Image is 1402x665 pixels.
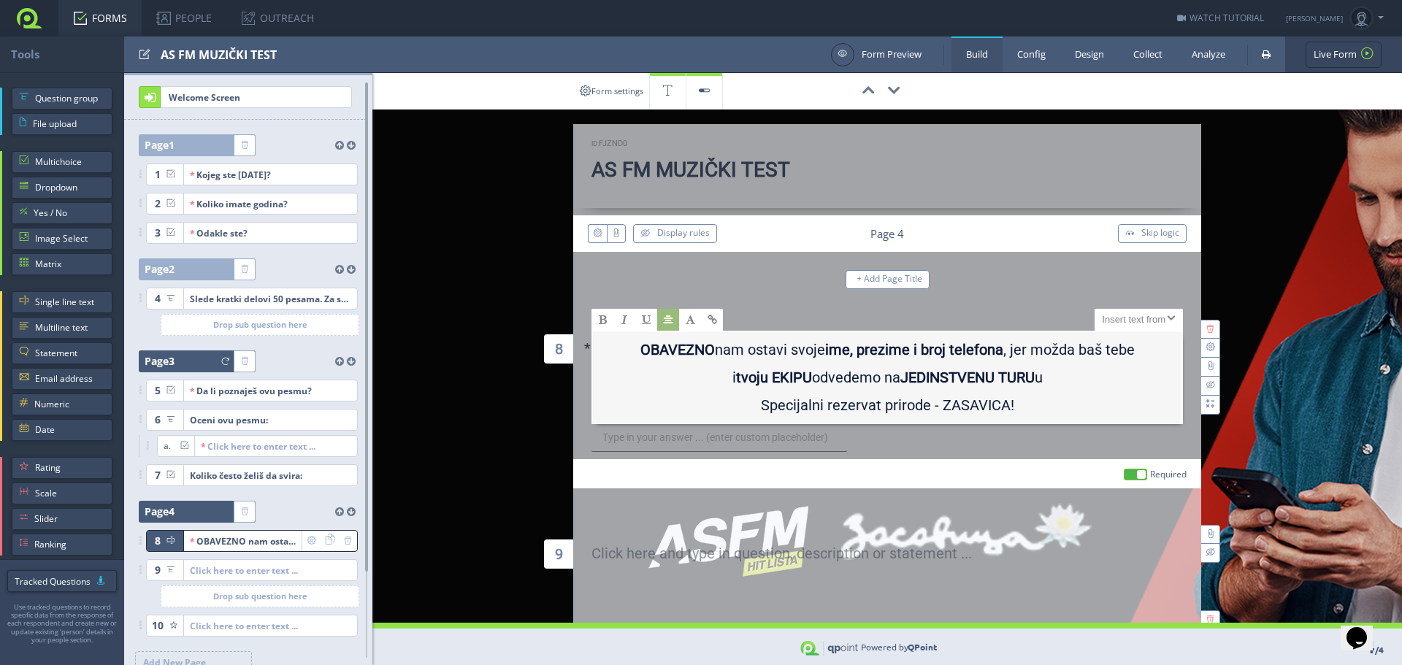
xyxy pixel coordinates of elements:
[35,177,105,199] span: Dropdown
[861,629,938,665] div: Powered by
[12,483,112,504] a: Scale
[190,164,351,185] div: Kojeg ste [DATE]?
[633,224,717,243] button: Display rules
[600,367,1174,395] p: i odvedemo na u
[1060,36,1119,72] a: Design
[155,409,161,431] span: 6
[951,36,1003,72] a: Build
[857,272,922,285] span: + Add Page Title
[169,354,175,368] span: 3
[190,531,296,551] div: OBAVEZNO nam ostavi svoje ime, prezime i broj telefona, jer možda baš tebei tvoju EKIPU odvedemo ...
[591,309,613,331] a: Bold ( Ctrl + b )
[12,88,112,109] a: Question group
[846,270,930,289] button: + Add Page Title
[35,317,105,339] span: Multiline text
[12,291,112,313] a: Single line text
[591,424,847,452] input: Type in your answer ... (enter custom placeholder)
[34,508,105,530] span: Slider
[155,559,161,581] span: 9
[234,259,255,280] a: Delete page
[7,570,117,592] a: Tracked Questions
[190,465,351,485] div: Koliko često želiš da svira:
[302,531,321,551] span: Settings
[12,228,112,250] a: Image Select
[190,380,351,401] div: Da li poznaješ ovu pesmu?
[339,531,357,551] span: Delete
[544,334,573,364] div: 8
[139,45,150,64] span: Edit
[1150,469,1187,480] label: Required
[35,88,105,109] span: Question group
[190,410,351,430] div: Oceni ovu pesmu:
[234,135,255,155] a: Delete page
[234,501,255,522] a: Delete page
[35,457,105,479] span: Rating
[908,641,938,653] a: QPoint
[870,227,904,241] div: Page 4
[544,539,573,569] div: 9
[12,393,112,415] a: Numeric
[12,177,112,199] a: Dropdown
[679,309,701,331] a: Font Size
[1306,42,1382,68] a: Live Form
[599,139,627,148] span: FJZND0
[35,253,105,275] span: Matrix
[12,113,112,135] a: File upload
[635,309,657,331] a: Underline ( Ctrl + u )
[1141,226,1179,239] span: Skip logic
[12,253,112,275] a: Matrix
[152,615,164,637] span: 10
[1177,36,1240,72] a: Analyze
[145,501,175,523] span: Page
[161,36,824,72] div: AS FM MUZIČKI TEST
[234,351,255,372] a: Delete page
[145,258,175,280] span: Page
[35,419,105,441] span: Date
[35,368,105,390] span: Email address
[736,369,812,386] b: tvoju EKIPU
[35,291,105,313] span: Single line text
[900,369,1035,386] b: JEDINSTVENU TURU
[800,641,859,656] img: QPoint
[35,228,105,250] span: Image Select
[218,352,234,372] em: Page is repeated for each media attachment
[169,262,175,276] span: 2
[164,435,171,457] span: a.
[12,342,112,364] a: Statement
[169,504,175,518] span: 4
[1118,224,1187,243] button: Skip logic
[1003,36,1060,72] a: Config
[600,395,1174,423] p: Specijalni rezervat prirode - ZASAVICA!
[145,350,175,372] span: Page
[640,341,715,358] b: OBAVEZNO
[591,139,627,149] div: ID:
[591,157,1183,190] input: Form title
[321,531,339,551] span: Copy
[155,222,161,244] span: 3
[12,317,112,339] a: Multiline text
[155,380,161,401] span: 5
[190,288,351,309] div: Slede kratki delovi 50 pesama. Za svaku pesmu klikni kako ti se dopada i koliko često želiš da je...
[825,341,1003,358] b: ime, prezime i broj telefona
[155,530,161,552] span: 8
[33,113,105,135] span: File upload
[35,483,105,504] span: Scale
[657,226,710,239] span: Display rules
[831,43,922,66] a: Form Preview
[35,151,105,173] span: Multichoice
[613,309,635,331] a: Italic ( Ctrl + i )
[12,151,112,173] a: Multichoice
[35,342,105,364] span: Statement
[701,309,723,331] a: Link
[155,288,161,310] span: 4
[1177,12,1264,24] a: WATCH TUTORIAL
[1341,607,1387,650] iframe: chat widget
[573,73,650,109] a: Form settings
[34,534,105,556] span: Ranking
[34,393,105,415] span: Numeric
[161,87,351,107] span: Welcome Screen
[190,223,351,243] div: Odakle ste?
[169,138,175,152] span: 1
[657,309,679,331] a: Alignment
[12,419,112,441] a: Date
